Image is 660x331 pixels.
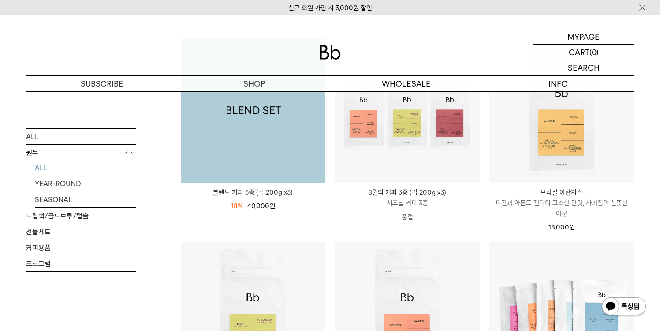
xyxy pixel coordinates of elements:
[26,144,136,160] p: 원두
[489,187,634,198] p: 브라질 아란치스
[489,187,634,219] a: 브라질 아란치스 피칸과 아몬드 캔디의 고소한 단맛, 사과칩의 산뜻한 여운
[181,38,325,183] a: 블렌드 커피 3종 (각 200g x3)
[181,38,325,183] img: 1000001179_add2_053.png
[335,187,480,208] a: 8월의 커피 3종 (각 200g x3) 시즈널 커피 3종
[26,208,136,223] a: 드립백/콜드브루/캡슐
[178,76,330,91] a: SHOP
[335,38,480,183] img: 8월의 커피 3종 (각 200g x3)
[26,128,136,144] a: ALL
[35,192,136,207] a: SEASONAL
[26,240,136,255] a: 커피용품
[181,187,325,198] a: 블렌드 커피 3종 (각 200g x3)
[247,202,275,210] span: 40,000
[335,208,480,226] p: 품절
[288,4,372,12] a: 신규 회원 가입 시 3,000원 할인
[335,198,480,208] p: 시즈널 커피 3종
[335,187,480,198] p: 8월의 커피 3종 (각 200g x3)
[601,297,647,318] img: 카카오톡 채널 1:1 채팅 버튼
[35,176,136,191] a: YEAR-ROUND
[569,45,589,60] p: CART
[567,29,600,44] p: MYPAGE
[26,256,136,271] a: 프로그램
[26,76,178,91] a: SUBSCRIBE
[569,223,575,231] span: 원
[330,76,482,91] p: WHOLESALE
[533,29,634,45] a: MYPAGE
[26,224,136,239] a: 선물세트
[35,160,136,175] a: ALL
[568,60,600,75] p: SEARCH
[269,202,275,210] span: 원
[482,76,634,91] p: INFO
[489,198,634,219] p: 피칸과 아몬드 캔디의 고소한 단맛, 사과칩의 산뜻한 여운
[533,45,634,60] a: CART (0)
[231,201,243,211] div: 18%
[548,223,575,231] span: 18,000
[589,45,599,60] p: (0)
[320,45,341,60] img: 로고
[489,38,634,183] img: 브라질 아란치스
